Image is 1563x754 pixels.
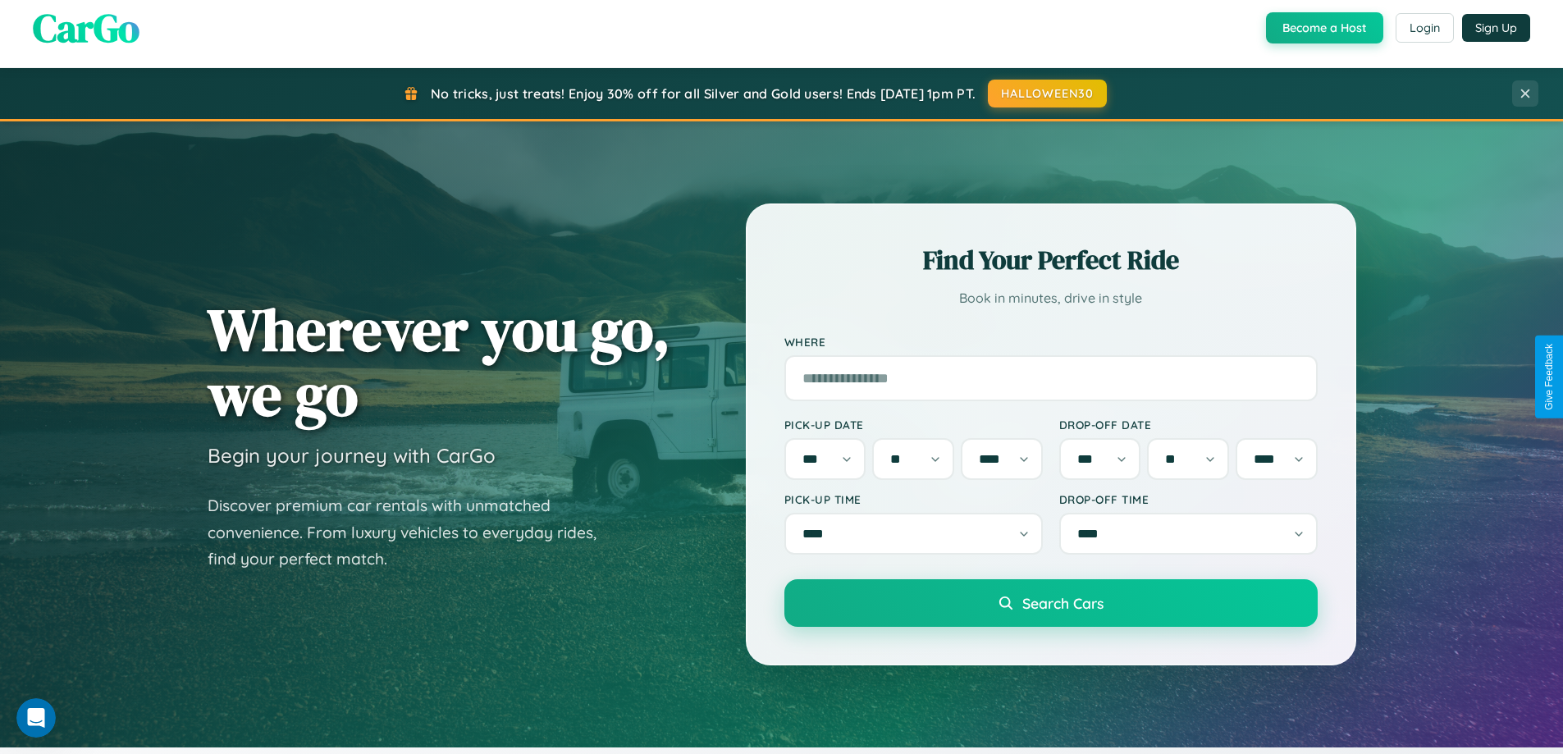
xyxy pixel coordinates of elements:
p: Book in minutes, drive in style [784,286,1318,310]
h2: Find Your Perfect Ride [784,242,1318,278]
label: Where [784,335,1318,349]
iframe: Intercom live chat [16,698,56,738]
span: No tricks, just treats! Enjoy 30% off for all Silver and Gold users! Ends [DATE] 1pm PT. [431,85,976,102]
label: Pick-up Time [784,492,1043,506]
button: Search Cars [784,579,1318,627]
button: HALLOWEEN30 [988,80,1107,107]
span: CarGo [33,1,139,55]
button: Sign Up [1462,14,1530,42]
h1: Wherever you go, we go [208,297,670,427]
label: Drop-off Date [1059,418,1318,432]
p: Discover premium car rentals with unmatched convenience. From luxury vehicles to everyday rides, ... [208,492,618,573]
label: Drop-off Time [1059,492,1318,506]
button: Login [1396,13,1454,43]
button: Become a Host [1266,12,1383,43]
div: Give Feedback [1543,344,1555,410]
span: Search Cars [1022,594,1104,612]
label: Pick-up Date [784,418,1043,432]
h3: Begin your journey with CarGo [208,443,496,468]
